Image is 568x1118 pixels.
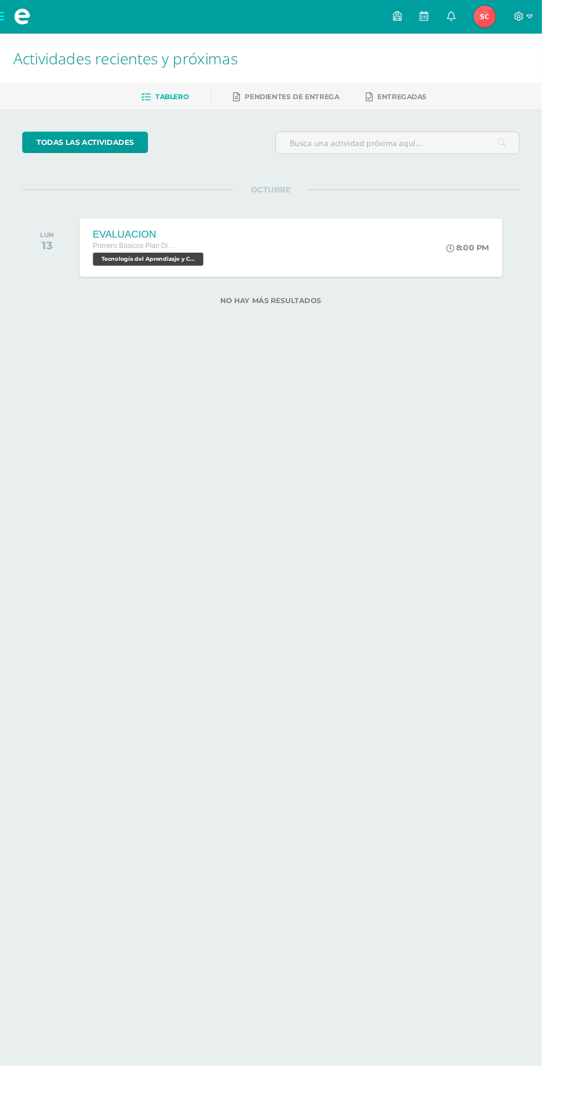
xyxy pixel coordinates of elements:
[148,92,198,111] a: Tablero
[97,240,216,252] div: EVALUACION
[396,97,447,105] span: Entregadas
[289,139,544,161] input: Busca una actividad próxima aquí...
[257,97,356,105] span: Pendientes de entrega
[163,97,198,105] span: Tablero
[468,254,513,265] div: 8:00 PM
[97,265,213,279] span: Tecnología del Aprendizaje y Comunicación 'A'
[23,311,545,319] label: No hay más resultados
[14,50,249,72] span: Actividades recientes y próximas
[245,194,323,204] span: OCTUBRE
[97,254,184,262] span: Primero Básicos Plan Diario
[42,250,57,264] div: 13
[245,92,356,111] a: Pendientes de entrega
[23,138,155,161] a: todas las Actividades
[384,92,447,111] a: Entregadas
[42,242,57,250] div: LUN
[497,6,520,29] img: f25239f7c825e180454038984e453cce.png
